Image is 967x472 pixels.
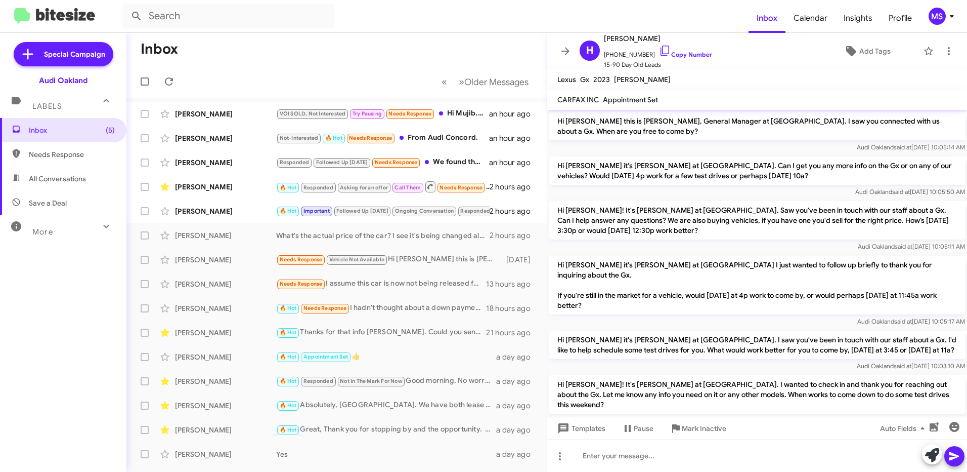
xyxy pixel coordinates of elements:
[29,174,86,184] span: All Conversations
[586,43,594,59] span: H
[549,156,965,185] p: Hi [PERSON_NAME] it's [PERSON_NAME] at [GEOGRAPHIC_DATA]. Can I get you any more info on the Gx o...
[175,401,276,411] div: [PERSON_NAME]
[603,95,658,104] span: Appointment Set
[175,303,276,313] div: [PERSON_NAME]
[175,158,276,168] div: [PERSON_NAME]
[336,208,388,214] span: Followed Up [DATE]
[276,108,489,120] div: Hi Mujib... these texts are obviously auto generated because you sold the Passat a month ago. Reg...
[276,375,496,387] div: Good morning. No worries at all, I understand you're not ready to move forward just yet. I'm here...
[175,425,276,435] div: [PERSON_NAME]
[489,158,539,168] div: an hour ago
[340,378,403,384] span: Not In The Mark For Now
[816,42,918,60] button: Add Tags
[881,4,920,33] a: Profile
[303,184,333,191] span: Responded
[280,159,310,166] span: Responded
[280,378,297,384] span: 🔥 Hot
[276,302,486,314] div: I hadn't thought about a down payment. What would I need to do to maintain $600
[855,188,965,195] span: Audi Oakland [DATE] 10:05:50 AM
[547,419,613,438] button: Templates
[460,208,490,214] span: Responded
[280,305,297,311] span: 🔥 Hot
[490,230,539,241] div: 2 hours ago
[175,206,276,216] div: [PERSON_NAME]
[395,208,454,214] span: Ongoing Conversation
[549,331,965,359] p: Hi [PERSON_NAME] it's [PERSON_NAME] at [GEOGRAPHIC_DATA]. I saw you've been in touch with our sta...
[490,182,539,192] div: 2 hours ago
[549,375,965,414] p: Hi [PERSON_NAME]! It's [PERSON_NAME] at [GEOGRAPHIC_DATA]. I wanted to check in and thank you for...
[920,8,956,25] button: MS
[325,135,342,141] span: 🔥 Hot
[175,182,276,192] div: [PERSON_NAME]
[749,4,785,33] a: Inbox
[555,419,605,438] span: Templates
[490,206,539,216] div: 2 hours ago
[785,4,836,33] a: Calendar
[276,205,490,217] div: No it in a few weeks no
[303,208,330,214] span: Important
[280,353,297,360] span: 🔥 Hot
[549,201,965,240] p: Hi [PERSON_NAME]! It's [PERSON_NAME] at [GEOGRAPHIC_DATA]. Saw you've been in touch with our staf...
[122,4,335,28] input: Search
[39,75,87,86] div: Audi Oakland
[175,449,276,459] div: [PERSON_NAME]
[439,184,482,191] span: Needs Response
[549,256,965,314] p: Hi [PERSON_NAME] it's [PERSON_NAME] at [GEOGRAPHIC_DATA] I just wanted to follow up briefly to th...
[857,143,965,151] span: Audi Oakland [DATE] 10:05:14 AM
[280,208,297,214] span: 🔥 Hot
[489,133,539,143] div: an hour ago
[682,419,726,438] span: Mark Inactive
[662,419,734,438] button: Mark Inactive
[580,75,589,84] span: Gx
[175,352,276,362] div: [PERSON_NAME]
[557,95,599,104] span: CARFAX INC
[175,376,276,386] div: [PERSON_NAME]
[604,60,712,70] span: 15-90 Day Old Leads
[106,125,115,135] span: (5)
[32,102,62,111] span: Labels
[894,318,912,325] span: said at
[276,132,489,144] div: From Audi Concord.
[489,109,539,119] div: an hour ago
[175,328,276,338] div: [PERSON_NAME]
[276,180,490,193] div: No they sent it to auction before I was able to buy it
[303,305,346,311] span: Needs Response
[280,281,323,287] span: Needs Response
[175,279,276,289] div: [PERSON_NAME]
[276,424,496,436] div: Great, Thank you for stopping by and the opportunity. When is best time for you to come by again?
[880,419,929,438] span: Auto Fields
[453,71,535,92] button: Next
[316,159,368,166] span: Followed Up [DATE]
[659,51,712,58] a: Copy Number
[613,419,662,438] button: Pause
[614,75,671,84] span: [PERSON_NAME]
[32,227,53,237] span: More
[141,41,178,57] h1: Inbox
[857,318,965,325] span: Audi Oakland [DATE] 10:05:17 AM
[892,188,910,195] span: said at
[459,75,464,88] span: »
[858,243,965,250] span: Audi Oakland [DATE] 10:05:11 AM
[353,110,382,117] span: Try Pausing
[276,278,486,290] div: I assume this car is now not being released from the port?
[329,256,384,263] span: Vehicle Not Available
[276,351,496,363] div: 👍
[276,327,486,338] div: Thanks for that info [PERSON_NAME]. Could you send me a snapshot of the official quote they provi...
[836,4,881,33] a: Insights
[280,402,297,409] span: 🔥 Hot
[175,109,276,119] div: [PERSON_NAME]
[929,8,946,25] div: MS
[549,112,965,140] p: Hi [PERSON_NAME] this is [PERSON_NAME], General Manager at [GEOGRAPHIC_DATA]. I saw you connected...
[276,400,496,411] div: Absolutely, [GEOGRAPHIC_DATA]. We have both lease and purchase options with competitive rates thr...
[280,329,297,336] span: 🔥 Hot
[394,184,421,191] span: Call Them
[604,45,712,60] span: [PHONE_NUMBER]
[276,156,489,168] div: We found the perfect used Q5 out of state & it's being shipped, arriving this weekend. Thank you ...
[303,378,333,384] span: Responded
[280,256,323,263] span: Needs Response
[496,449,539,459] div: a day ago
[276,230,490,241] div: What's the actual price of the car? I see it's being changed almost daily online
[280,426,297,433] span: 🔥 Hot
